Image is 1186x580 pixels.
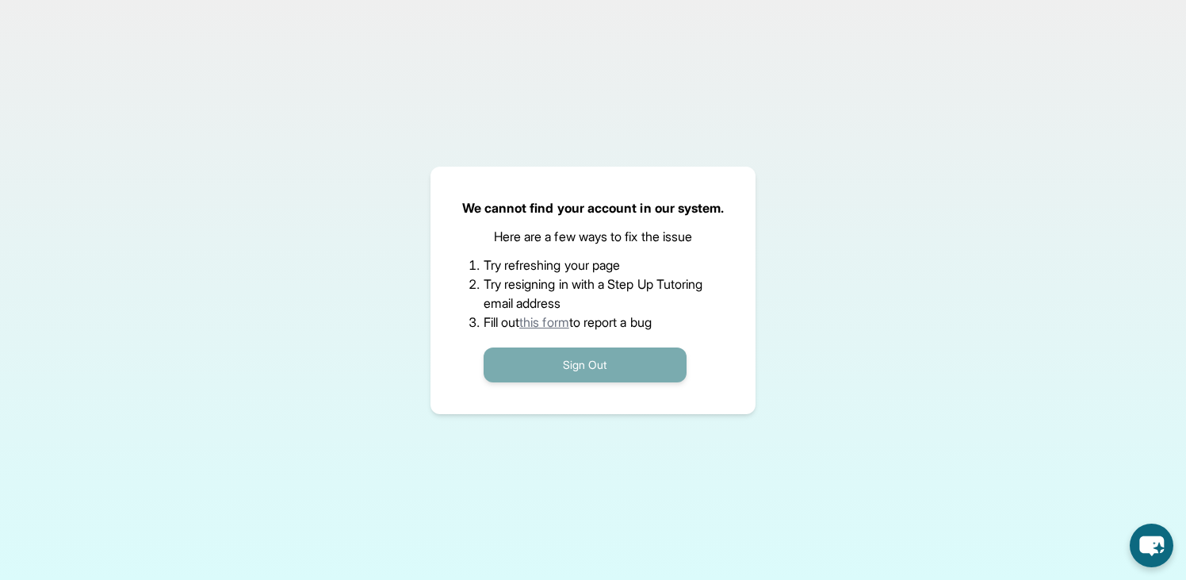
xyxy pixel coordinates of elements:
button: chat-button [1130,524,1173,567]
li: Try refreshing your page [484,255,703,275]
p: Here are a few ways to fix the issue [494,227,693,246]
a: Sign Out [484,356,687,372]
p: We cannot find your account in our system. [462,198,725,217]
a: this form [519,314,569,330]
li: Fill out to report a bug [484,313,703,332]
button: Sign Out [484,348,687,382]
li: Try resigning in with a Step Up Tutoring email address [484,275,703,313]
